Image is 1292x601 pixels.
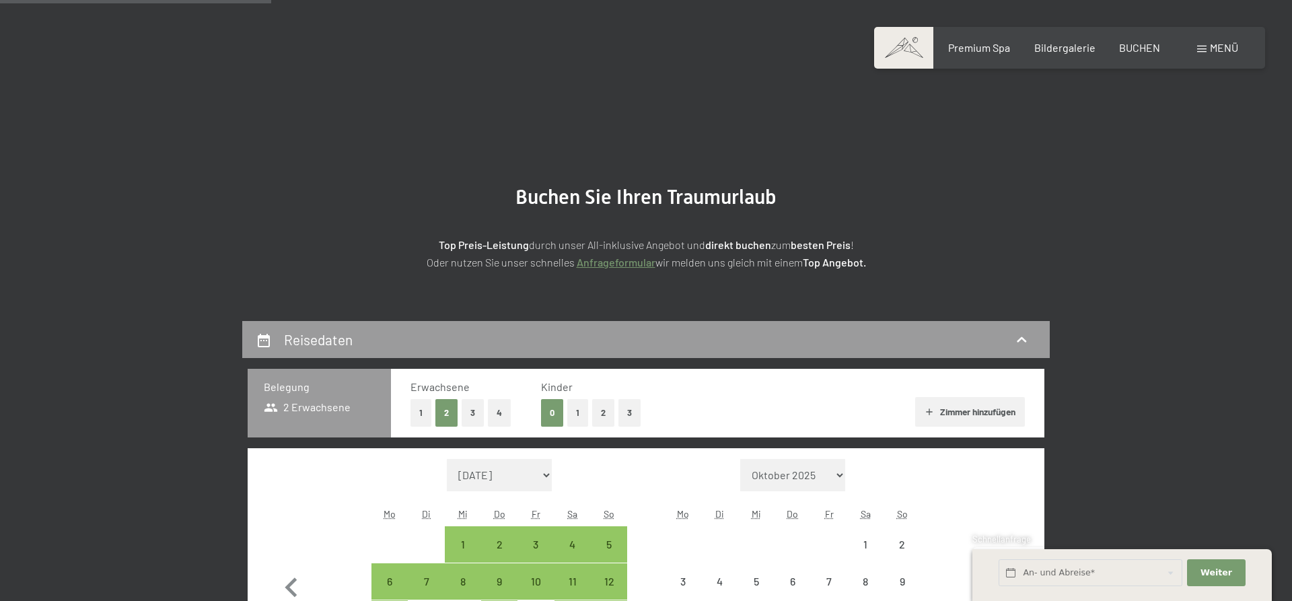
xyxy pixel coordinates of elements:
div: 2 [886,539,919,573]
a: BUCHEN [1119,41,1160,54]
abbr: Mittwoch [752,508,761,520]
span: Kinder [541,380,573,393]
a: Anfrageformular [577,256,655,269]
div: 1 [446,539,480,573]
div: Fri Oct 10 2025 [517,563,554,600]
strong: Top Preis-Leistung [439,238,529,251]
div: Anreise möglich [481,563,517,600]
div: Mon Nov 03 2025 [665,563,701,600]
button: 3 [462,399,484,427]
div: Sun Nov 09 2025 [884,563,921,600]
button: 2 [435,399,458,427]
abbr: Montag [384,508,396,520]
abbr: Montag [677,508,689,520]
div: 1 [849,539,882,573]
div: Fri Oct 03 2025 [517,526,554,563]
h3: Belegung [264,380,375,394]
div: Anreise möglich [591,563,627,600]
div: Sat Oct 04 2025 [554,526,591,563]
div: Anreise möglich [481,526,517,563]
button: 0 [541,399,563,427]
button: 1 [567,399,588,427]
div: Mon Oct 06 2025 [371,563,408,600]
div: 5 [592,539,626,573]
div: Anreise möglich [554,526,591,563]
abbr: Sonntag [897,508,908,520]
abbr: Freitag [825,508,834,520]
div: Thu Oct 09 2025 [481,563,517,600]
div: Anreise nicht möglich [884,526,921,563]
div: Wed Oct 01 2025 [445,526,481,563]
button: Weiter [1187,559,1245,587]
p: durch unser All-inklusive Angebot und zum ! Oder nutzen Sie unser schnelles wir melden uns gleich... [310,236,982,271]
div: Sat Nov 08 2025 [847,563,884,600]
div: Anreise möglich [371,563,408,600]
div: Anreise nicht möglich [738,563,774,600]
abbr: Samstag [567,508,577,520]
abbr: Mittwoch [458,508,468,520]
div: 2 [482,539,516,573]
div: Sun Oct 12 2025 [591,563,627,600]
strong: besten Preis [791,238,851,251]
div: Thu Oct 02 2025 [481,526,517,563]
div: 4 [556,539,589,573]
div: Tue Nov 04 2025 [701,563,738,600]
div: Anreise nicht möglich [665,563,701,600]
div: Tue Oct 07 2025 [408,563,444,600]
abbr: Sonntag [604,508,614,520]
a: Premium Spa [948,41,1010,54]
span: Menü [1210,41,1238,54]
h2: Reisedaten [284,331,353,348]
abbr: Freitag [532,508,540,520]
div: Anreise nicht möglich [884,563,921,600]
div: Anreise möglich [591,526,627,563]
button: 3 [618,399,641,427]
span: Schnellanfrage [972,534,1031,544]
div: Anreise möglich [517,563,554,600]
div: Wed Nov 05 2025 [738,563,774,600]
div: Fri Nov 07 2025 [811,563,847,600]
div: Sun Oct 05 2025 [591,526,627,563]
div: Anreise nicht möglich [775,563,811,600]
abbr: Dienstag [715,508,724,520]
strong: Top Angebot. [803,256,866,269]
abbr: Donnerstag [787,508,798,520]
div: Anreise nicht möglich [811,563,847,600]
div: Anreise möglich [554,563,591,600]
div: Thu Nov 06 2025 [775,563,811,600]
abbr: Donnerstag [494,508,505,520]
div: Anreise nicht möglich [701,563,738,600]
strong: direkt buchen [705,238,771,251]
div: Anreise möglich [445,563,481,600]
div: Anreise nicht möglich [847,526,884,563]
span: 2 Erwachsene [264,400,351,415]
div: Sat Nov 01 2025 [847,526,884,563]
button: Zimmer hinzufügen [915,397,1025,427]
span: Buchen Sie Ihren Traumurlaub [515,185,777,209]
div: Wed Oct 08 2025 [445,563,481,600]
div: Anreise nicht möglich [847,563,884,600]
abbr: Samstag [861,508,871,520]
div: 3 [519,539,552,573]
button: 2 [592,399,614,427]
button: 1 [410,399,431,427]
span: Weiter [1200,567,1232,579]
button: 4 [488,399,511,427]
div: Anreise möglich [408,563,444,600]
div: Anreise möglich [517,526,554,563]
span: Erwachsene [410,380,470,393]
abbr: Dienstag [422,508,431,520]
a: Bildergalerie [1034,41,1096,54]
div: Sun Nov 02 2025 [884,526,921,563]
div: Anreise möglich [445,526,481,563]
div: Sat Oct 11 2025 [554,563,591,600]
